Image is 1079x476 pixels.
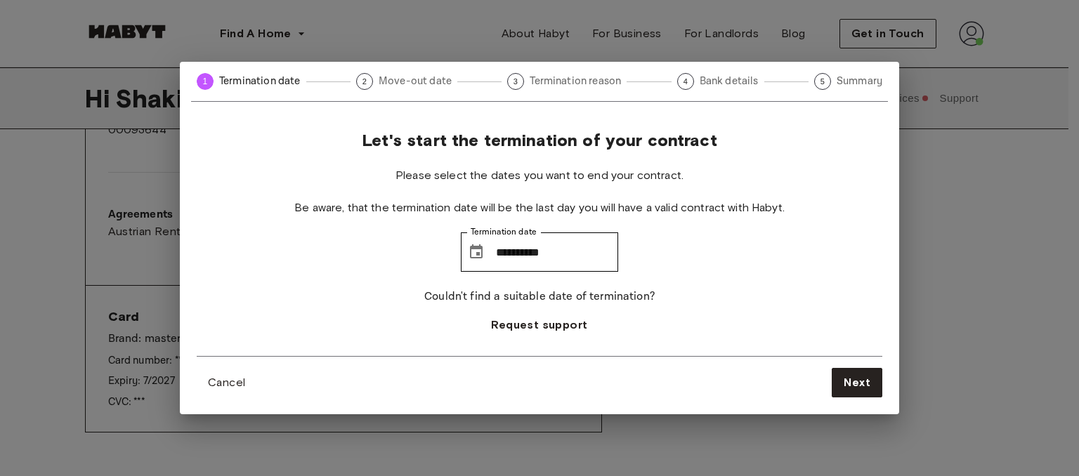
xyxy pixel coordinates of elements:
button: Choose date, selected date is Oct 31, 2025 [462,238,490,266]
text: 3 [514,77,518,86]
button: Next [832,368,882,397]
span: Termination reason [530,74,621,88]
p: Couldn't find a suitable date of termination? [424,289,655,305]
label: Termination date [471,226,537,238]
span: Bank details [700,74,759,88]
span: Move-out date [379,74,452,88]
text: 4 [683,77,687,86]
text: 5 [820,77,825,86]
span: Next [844,374,870,391]
span: Be aware, that the termination date will be the last day you will have a valid contract with Habyt. [294,200,785,216]
button: Cancel [197,369,256,397]
span: Let's start the termination of your contract [362,130,717,151]
text: 1 [203,77,208,86]
span: Summary [837,74,882,88]
text: 2 [362,77,367,86]
span: Termination date [219,74,301,88]
span: Please select the dates you want to end your contract. [395,168,684,183]
span: Cancel [208,374,245,391]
